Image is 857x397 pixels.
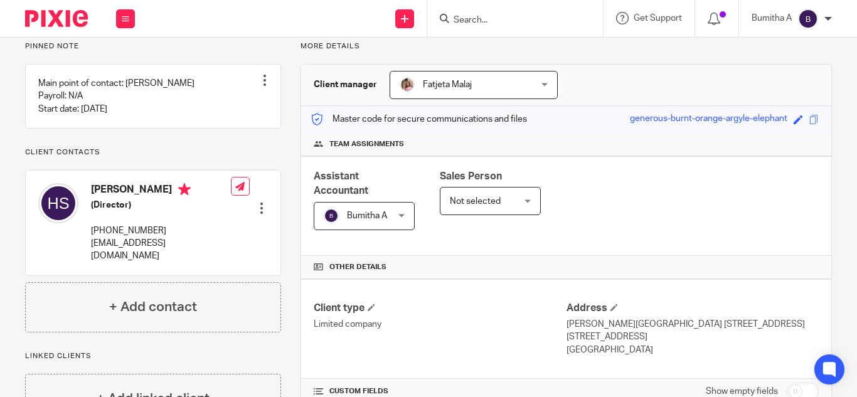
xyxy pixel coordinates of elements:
[347,211,387,220] span: Bumitha A
[25,351,281,361] p: Linked clients
[314,171,368,196] span: Assistant Accountant
[25,41,281,51] p: Pinned note
[25,147,281,157] p: Client contacts
[301,41,832,51] p: More details
[329,139,404,149] span: Team assignments
[178,183,191,196] i: Primary
[109,297,197,317] h4: + Add contact
[91,237,231,263] p: [EMAIL_ADDRESS][DOMAIN_NAME]
[567,331,819,343] p: [STREET_ADDRESS]
[324,208,339,223] img: svg%3E
[329,262,386,272] span: Other details
[423,80,472,89] span: Fatjeta Malaj
[630,112,787,127] div: generous-burnt-orange-argyle-elephant
[567,344,819,356] p: [GEOGRAPHIC_DATA]
[400,77,415,92] img: MicrosoftTeams-image%20(5).png
[634,14,682,23] span: Get Support
[567,318,819,331] p: [PERSON_NAME][GEOGRAPHIC_DATA] [STREET_ADDRESS]
[91,199,231,211] h5: (Director)
[311,113,527,125] p: Master code for secure communications and files
[314,318,566,331] p: Limited company
[38,183,78,223] img: svg%3E
[452,15,565,26] input: Search
[752,12,792,24] p: Bumitha A
[91,183,231,199] h4: [PERSON_NAME]
[91,225,231,237] p: [PHONE_NUMBER]
[314,386,566,396] h4: CUSTOM FIELDS
[314,302,566,315] h4: Client type
[567,302,819,315] h4: Address
[798,9,818,29] img: svg%3E
[450,197,501,206] span: Not selected
[25,10,88,27] img: Pixie
[314,78,377,91] h3: Client manager
[440,171,502,181] span: Sales Person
